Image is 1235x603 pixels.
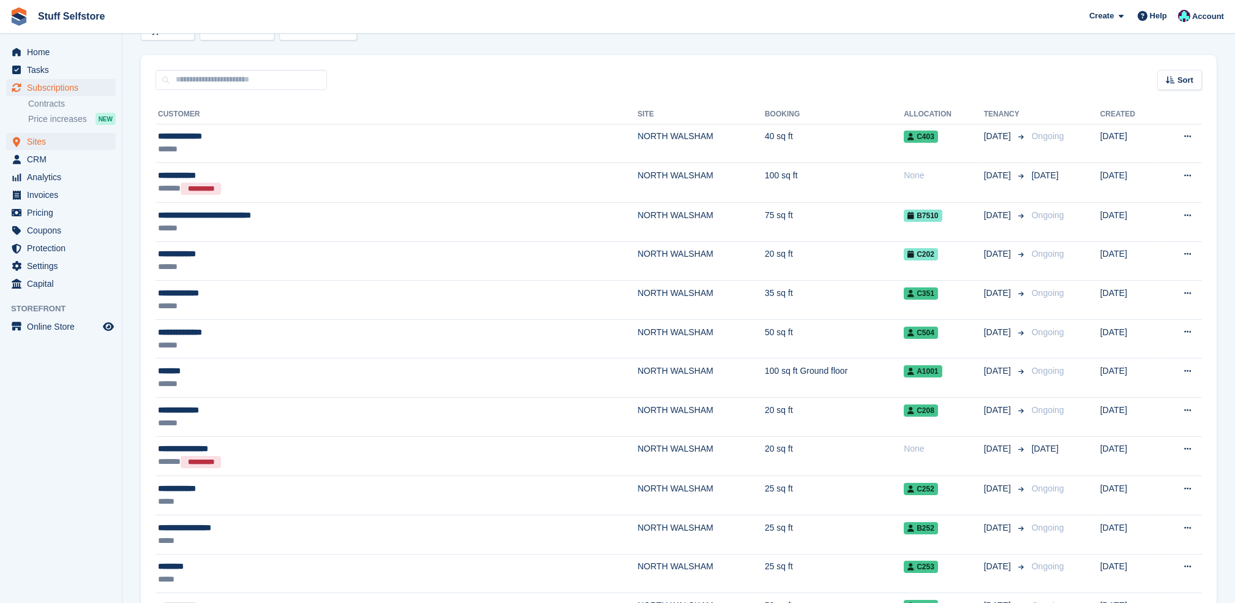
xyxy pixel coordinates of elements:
a: menu [6,151,116,168]
th: Site [637,105,765,124]
span: C403 [904,131,938,143]
div: None [904,442,984,455]
td: 75 sq ft [765,203,904,242]
span: Ongoing [1032,131,1064,141]
td: [DATE] [1100,203,1159,242]
span: Invoices [27,186,100,203]
span: Protection [27,240,100,257]
td: 100 sq ft [765,163,904,203]
td: NORTH WALSHAM [637,203,765,242]
td: 40 sq ft [765,124,904,163]
span: Capital [27,275,100,292]
a: menu [6,204,116,221]
div: None [904,169,984,182]
span: Settings [27,257,100,275]
td: [DATE] [1100,241,1159,281]
td: [DATE] [1100,358,1159,398]
span: Help [1150,10,1167,22]
span: Sites [27,133,100,150]
td: NORTH WALSHAM [637,476,765,515]
span: [DATE] [984,442,1013,455]
span: [DATE] [984,287,1013,300]
span: Analytics [27,169,100,186]
td: NORTH WALSHAM [637,163,765,203]
span: Ongoing [1032,366,1064,376]
a: menu [6,79,116,96]
span: Pricing [27,204,100,221]
td: [DATE] [1100,515,1159,555]
div: NEW [96,113,116,125]
a: Stuff Selfstore [33,6,110,26]
span: Sort [1177,74,1193,86]
span: C504 [904,327,938,339]
span: C208 [904,404,938,417]
a: Price increases NEW [28,112,116,126]
span: Coupons [27,222,100,239]
span: [DATE] [1032,170,1059,180]
span: C253 [904,561,938,573]
span: Subscriptions [27,79,100,96]
span: B252 [904,522,938,534]
td: NORTH WALSHAM [637,319,765,358]
a: menu [6,257,116,275]
td: [DATE] [1100,398,1159,437]
td: 25 sq ft [765,515,904,555]
td: 35 sq ft [765,281,904,320]
td: 25 sq ft [765,476,904,515]
span: Online Store [27,318,100,335]
a: menu [6,318,116,335]
td: NORTH WALSHAM [637,436,765,476]
span: Ongoing [1032,561,1064,571]
span: [DATE] [984,169,1013,182]
span: Storefront [11,303,122,315]
span: Ongoing [1032,249,1064,259]
td: [DATE] [1100,554,1159,593]
td: [DATE] [1100,163,1159,203]
span: C351 [904,287,938,300]
td: NORTH WALSHAM [637,124,765,163]
span: [DATE] [984,365,1013,377]
span: CRM [27,151,100,168]
span: [DATE] [984,521,1013,534]
span: Home [27,44,100,61]
td: NORTH WALSHAM [637,554,765,593]
a: menu [6,275,116,292]
td: [DATE] [1100,476,1159,515]
a: menu [6,61,116,78]
span: B7510 [904,210,942,222]
span: Ongoing [1032,523,1064,533]
td: NORTH WALSHAM [637,281,765,320]
a: menu [6,44,116,61]
span: C252 [904,483,938,495]
td: 50 sq ft [765,319,904,358]
img: stora-icon-8386f47178a22dfd0bd8f6a31ec36ba5ce8667c1dd55bd0f319d3a0aa187defe.svg [10,7,28,26]
td: [DATE] [1100,319,1159,358]
img: Simon Gardner [1178,10,1190,22]
span: C202 [904,248,938,260]
td: 20 sq ft [765,398,904,437]
th: Allocation [904,105,984,124]
td: NORTH WALSHAM [637,241,765,281]
a: menu [6,169,116,186]
td: [DATE] [1100,436,1159,476]
span: Account [1192,10,1224,23]
td: [DATE] [1100,281,1159,320]
td: NORTH WALSHAM [637,398,765,437]
a: menu [6,133,116,150]
td: NORTH WALSHAM [637,358,765,398]
span: Ongoing [1032,405,1064,415]
span: [DATE] [1032,444,1059,453]
span: Create [1089,10,1114,22]
th: Booking [765,105,904,124]
td: 25 sq ft [765,554,904,593]
td: 20 sq ft [765,436,904,476]
td: [DATE] [1100,124,1159,163]
span: [DATE] [984,130,1013,143]
span: [DATE] [984,209,1013,222]
span: Ongoing [1032,288,1064,298]
span: [DATE] [984,326,1013,339]
span: [DATE] [984,404,1013,417]
span: Tasks [27,61,100,78]
span: Ongoing [1032,484,1064,493]
span: Ongoing [1032,327,1064,337]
